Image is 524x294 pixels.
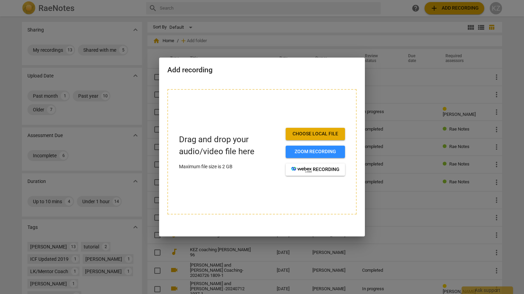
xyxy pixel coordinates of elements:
[179,134,280,158] p: Drag and drop your audio/video file here
[286,163,345,176] button: recording
[286,128,345,140] button: Choose local file
[291,166,340,173] span: recording
[291,131,340,137] span: Choose local file
[286,146,345,158] button: Zoom recording
[291,148,340,155] span: Zoom recording
[179,163,280,170] p: Maximum file size is 2 GB
[167,66,357,74] h2: Add recording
